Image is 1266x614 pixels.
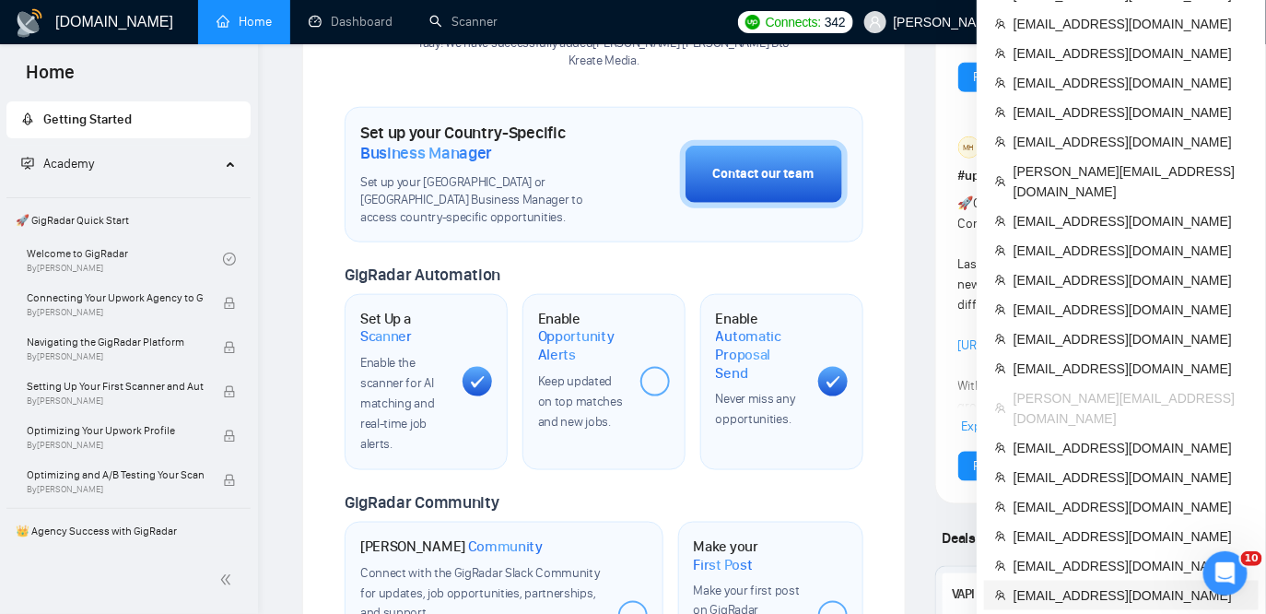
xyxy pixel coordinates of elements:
span: Scanner [360,327,412,346]
a: Welcome to GigRadarBy[PERSON_NAME] [27,239,223,279]
span: [EMAIL_ADDRESS][DOMAIN_NAME] [1014,438,1248,458]
span: team [995,443,1006,454]
span: GigRadar Community [345,492,499,513]
span: team [995,77,1006,89]
span: [EMAIL_ADDRESS][DOMAIN_NAME] [1014,497,1248,517]
span: [EMAIL_ADDRESS][DOMAIN_NAME] [1014,241,1248,261]
span: [EMAIL_ADDRESS][DOMAIN_NAME] [1014,556,1248,576]
div: Yaay! We have successfully added [PERSON_NAME] [PERSON_NAME] B to [417,35,790,70]
span: [EMAIL_ADDRESS][DOMAIN_NAME] [1014,329,1248,349]
span: team [995,472,1006,483]
span: team [995,48,1006,59]
span: [EMAIL_ADDRESS][DOMAIN_NAME] [1014,14,1248,34]
span: [PERSON_NAME][EMAIL_ADDRESS][DOMAIN_NAME] [1014,388,1248,429]
span: lock [223,430,236,443]
span: team [995,18,1006,30]
span: Connects: [766,12,821,32]
span: team [995,590,1006,601]
span: user [869,16,882,29]
span: By [PERSON_NAME] [27,484,204,495]
h1: Set Up a [360,310,448,346]
span: Connecting Your Upwork Agency to GigRadar [27,289,204,307]
span: team [995,107,1006,118]
img: upwork-logo.png [745,15,760,30]
span: [EMAIL_ADDRESS][DOMAIN_NAME] [1014,43,1248,64]
span: [EMAIL_ADDRESS][DOMAIN_NAME] [1014,132,1248,152]
span: Optimizing Your Upwork Profile [27,421,204,440]
span: lock [223,297,236,310]
h1: Enable [538,310,626,364]
span: [PERSON_NAME][EMAIL_ADDRESS][DOMAIN_NAME] [1014,161,1248,202]
span: 🚀 [958,195,974,211]
span: Enable the scanner for AI matching and real-time job alerts. [360,355,434,452]
span: team [995,136,1006,148]
h1: [PERSON_NAME] [360,537,543,556]
span: lock [223,474,236,487]
span: [EMAIL_ADDRESS][DOMAIN_NAME] [1014,467,1248,488]
span: [EMAIL_ADDRESS][DOMAIN_NAME] [1014,270,1248,290]
span: Community [468,537,543,556]
h1: # upwork-talks [958,166,1199,186]
span: Setting Up Your First Scanner and Auto-Bidder [27,377,204,396]
span: Getting Started [43,112,132,127]
li: Getting Started [6,101,251,138]
span: Opportunity Alerts [538,327,626,363]
span: team [995,275,1006,286]
span: [EMAIL_ADDRESS][DOMAIN_NAME] [1014,359,1248,379]
span: By [PERSON_NAME] [27,440,204,451]
span: Automatic Proposal Send [716,327,803,382]
span: By [PERSON_NAME] [27,351,204,362]
h1: Make your [694,537,803,573]
p: Kreate Media . [417,53,790,70]
span: Academy [43,156,94,171]
span: check-circle [223,253,236,266]
span: [EMAIL_ADDRESS][DOMAIN_NAME] [1014,526,1248,547]
span: [EMAIL_ADDRESS][DOMAIN_NAME] [1014,585,1248,606]
span: double-left [219,571,238,589]
span: team [995,216,1006,227]
span: 👑 Agency Success with GigRadar [8,513,249,549]
span: By [PERSON_NAME] [27,307,204,318]
a: dashboardDashboard [309,14,393,30]
img: logo [15,8,44,38]
span: rocket [21,112,34,125]
span: team [995,363,1006,374]
span: GigRadar Automation [345,265,500,285]
span: Set up your [GEOGRAPHIC_DATA] or [GEOGRAPHIC_DATA] Business Manager to access country-specific op... [360,174,588,227]
span: Deals closed by similar GigRadar users [935,523,1185,555]
span: fund-projection-screen [21,157,34,170]
span: 10 [1241,551,1262,566]
span: Home [11,59,89,98]
span: [EMAIL_ADDRESS][DOMAIN_NAME] [1014,73,1248,93]
span: team [995,245,1006,256]
span: Business Manager [360,143,492,163]
span: team [995,304,1006,315]
span: Optimizing and A/B Testing Your Scanner for Better Results [27,466,204,484]
iframe: Intercom live chat [1203,551,1248,596]
span: Academy [21,156,94,171]
div: Closing the Week with 3 Contracts Last week ends on a high note: 3 new deals closed across 3 diff... [958,194,1151,417]
span: team [995,334,1006,345]
span: team [995,176,1006,187]
span: team [995,403,1006,414]
span: team [995,502,1006,513]
a: homeHome [217,14,272,30]
span: 🚀 GigRadar Quick Start [8,202,249,239]
span: Never miss any opportunities. [716,391,795,427]
h1: Enable [716,310,803,383]
span: [EMAIL_ADDRESS][DOMAIN_NAME] [1014,211,1248,231]
button: Contact our team [680,140,848,208]
button: Reply [958,63,1019,92]
a: [URL][DOMAIN_NAME] [958,337,1078,353]
span: team [995,561,1006,572]
span: 342 [825,12,845,32]
span: [EMAIL_ADDRESS][DOMAIN_NAME] [1014,300,1248,320]
button: Reply [958,452,1019,481]
span: Expand [962,419,1003,434]
span: By [PERSON_NAME] [27,396,204,407]
div: Contact our team [713,164,815,184]
span: First Post [694,556,753,574]
span: Navigating the GigRadar Platform [27,333,204,351]
div: MH [959,137,979,158]
span: team [995,531,1006,542]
